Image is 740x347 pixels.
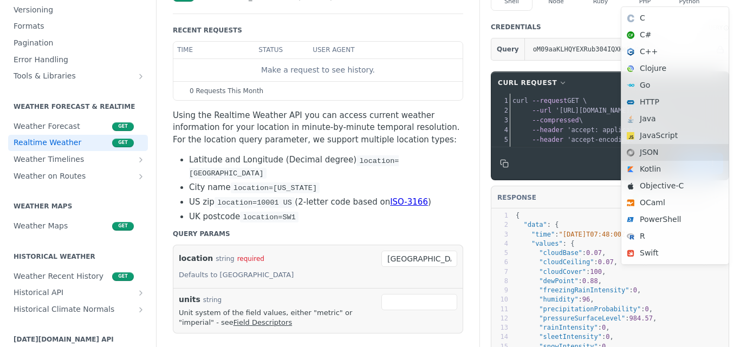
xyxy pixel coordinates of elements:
span: "time" [531,231,555,238]
h2: [DATE][DOMAIN_NAME] API [8,335,148,344]
div: Kotlin [621,161,729,178]
button: cURL Request [494,77,571,88]
span: --request [532,97,567,104]
span: "cloudCover" [539,268,586,276]
a: Field Descriptors [233,318,292,326]
div: OCaml [621,194,729,211]
span: 0 [645,305,648,313]
span: --compressed [532,116,579,124]
span: { [516,212,520,219]
span: \ [512,126,673,134]
span: "cloudBase" [539,249,582,257]
div: Java [621,110,729,127]
span: "values" [531,240,563,247]
span: Formats [14,21,145,32]
span: get [112,272,134,281]
span: : , [516,277,602,285]
input: apikey [528,38,715,60]
div: Swift [621,245,729,261]
span: Error Handling [14,55,145,66]
span: 'accept-encoding: deflate, gzip, br' [567,136,708,143]
div: PowerShell [621,211,729,228]
div: 11 [491,305,508,314]
div: Objective-C [621,178,729,194]
div: 2 [491,220,508,230]
a: Weather Recent Historyget [8,269,148,285]
span: Pagination [14,38,145,49]
div: Defaults to [GEOGRAPHIC_DATA] [179,267,294,283]
span: Realtime Weather [14,138,109,148]
div: 3 [491,230,508,239]
div: 13 [491,323,508,332]
div: 5 [491,248,508,258]
span: Weather on Routes [14,171,134,182]
div: 10 [491,295,508,304]
h2: Weather Forecast & realtime [8,102,148,112]
div: 1 [491,96,510,106]
button: Show subpages for Historical Climate Normals [137,305,145,314]
div: Go [621,77,729,94]
span: 96 [582,296,590,303]
p: Unit system of the field values, either "metric" or "imperial" - see [179,308,376,328]
span: Versioning [14,5,145,16]
button: Query [491,38,525,60]
span: '[URL][DOMAIN_NAME][DATE]' [555,107,657,114]
label: units [179,294,200,305]
button: Show subpages for Weather Timelines [137,155,145,164]
a: ISO-3166 [390,197,428,207]
a: Realtime Weatherget [8,135,148,151]
span: 0 [606,333,609,341]
div: 1 [491,211,508,220]
span: 0.07 [586,249,602,257]
span: : , [516,286,641,294]
span: : , [516,315,657,322]
div: required [237,251,264,267]
span: 0 Requests This Month [190,86,263,96]
span: 0.88 [582,277,598,285]
div: 9 [491,286,508,295]
span: --header [532,126,563,134]
span: : , [516,231,633,238]
a: Versioning [8,2,148,18]
span: "precipitationProbability" [539,305,641,313]
div: 12 [491,314,508,323]
th: user agent [309,42,441,59]
div: C++ [621,43,729,60]
div: Clojure [621,60,729,77]
span: : , [516,324,610,331]
a: Historical Climate NormalsShow subpages for Historical Climate Normals [8,302,148,318]
a: Weather Mapsget [8,218,148,234]
span: 984.57 [629,315,653,322]
span: "sleetIntensity" [539,333,602,341]
div: C [621,10,729,27]
div: 3 [491,115,510,125]
div: Query Params [173,229,230,239]
div: Recent Requests [173,25,242,35]
span: "cloudCeiling" [539,258,594,266]
span: --header [532,136,563,143]
label: location [179,251,213,266]
div: Credentials [491,22,541,32]
span: "pressureSurfaceLevel" [539,315,625,322]
span: GET \ [512,97,587,104]
div: 4 [491,239,508,248]
button: Show subpages for Weather on Routes [137,172,145,181]
span: Historical API [14,287,134,298]
div: 2 [491,106,510,115]
span: Query [497,44,519,54]
span: : , [516,268,606,276]
div: 8 [491,277,508,286]
li: Latitude and Longitude (Decimal degree) [189,154,463,179]
span: : , [516,305,653,313]
span: "humidity" [539,296,578,303]
span: : { [516,240,574,247]
span: 100 [590,268,602,276]
th: status [255,42,309,59]
a: Weather Forecastget [8,119,148,135]
span: : { [516,221,559,228]
span: get [112,122,134,131]
a: Pagination [8,35,148,51]
th: time [173,42,255,59]
button: Copy to clipboard [497,155,512,172]
span: Weather Timelines [14,154,134,165]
